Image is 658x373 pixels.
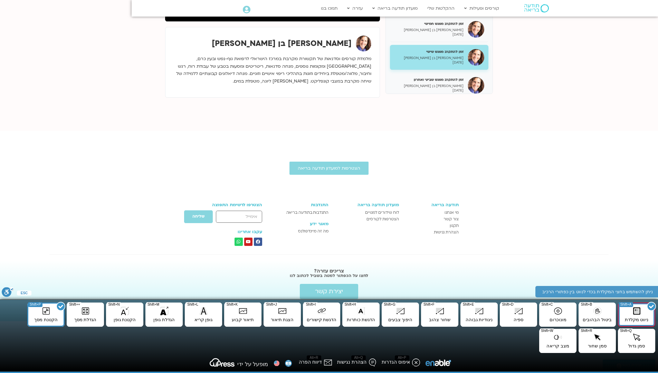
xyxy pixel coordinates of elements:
[468,21,484,38] img: זמן להתקרב מפגש חמישי
[299,359,324,365] span: דיווח הפרה
[394,28,464,32] p: [PERSON_NAME] בן [PERSON_NAME]
[434,229,459,236] span: הצהרת נגישות
[336,357,378,369] button: הצהרת נגישותAlt+Q
[337,359,368,365] span: הצהרת נגישות
[366,216,399,222] span: הצטרפות לקורסים
[277,221,328,226] h3: מאגר ידע
[199,210,262,226] form: טופס חדש
[394,60,464,65] p: [DATE]
[382,359,412,365] span: איפוס הגדרות
[185,268,473,274] h2: צריכים עזרה?
[27,303,65,327] button: הקטנת מסךShift+P
[356,36,372,51] img: שאנייה כהן בן חיים
[579,303,616,327] button: ביטול הבהוביםShift+B
[212,38,352,49] strong: [PERSON_NAME] בן [PERSON_NAME]
[277,209,328,216] a: התנדבות בתודעה בריאה
[216,211,262,223] input: אימייל
[370,3,420,13] a: מועדון תודעה בריאה
[365,209,399,216] span: לוח שידורים למנויים
[382,303,419,327] button: היפוך צבעיםShift+G
[192,214,204,219] span: שליחה
[277,228,328,235] a: מה זה מיינדפולנס
[2,287,14,300] button: סרגל נגישות
[468,77,484,94] img: זמן להתקרב מפגש שביעי ואחרון
[334,216,399,222] a: הצטרפות לקורסים
[460,303,498,327] button: ניגודיות גבוההShift+E
[185,303,222,327] button: גופן קריאShift+L
[298,166,360,171] span: הצטרפות למועדון תודעה בריאה
[342,303,380,327] button: הדגשת כותרותShift+H
[539,329,576,353] button: מצב קריאהShift+W
[334,202,399,207] h3: מועדון תודעה בריאה
[381,357,421,369] button: איפוס הגדרותAlt+P
[264,303,301,327] button: הצגת תיאורShift+J
[394,77,464,83] h5: זמן להתקרב מפגש שביעי ואחרון
[394,56,464,60] p: [PERSON_NAME] בן [PERSON_NAME]
[277,202,328,207] h3: התנדבות
[404,222,458,229] a: תקנון
[394,88,464,93] p: [DATE]
[450,222,459,229] span: תקנון
[303,303,340,327] button: הדגשת קישוריםShift+I
[468,49,484,66] img: זמן להתקרב מפגש שישי
[67,303,104,327] button: הגדלת מסךShift++
[445,209,459,216] span: מי אנחנו
[444,216,459,222] span: צור קשר
[394,32,464,37] p: [DATE]
[539,303,576,327] button: מונוכרוםShift+C
[394,84,464,88] p: [PERSON_NAME] בן [PERSON_NAME]
[404,229,458,236] a: הצהרת נגישות
[174,55,371,85] p: מלמדת קורסים וסדנאות של תקשורת מקרבת במרכז הישראלי לרפואת גוף-נפש ובעין כרם, [GEOGRAPHIC_DATA] ומ...
[289,162,369,175] a: הצטרפות למועדון תודעה בריאה
[334,209,399,216] a: לוח שידורים למנויים
[425,362,452,369] a: Enable Website
[286,209,328,216] span: התנדבות בתודעה בריאה
[500,303,537,327] button: ספיהShift+D
[185,273,473,278] h2: לחצו על הכפתור למטה בשביל לכתוב לנו
[524,4,549,12] img: תודעה בריאה
[210,358,235,367] svg: uPress
[199,229,262,234] h3: עקבו אחרינו
[404,202,458,207] h3: תודעה בריאה
[618,329,655,353] button: סמן גדולShift+Q
[224,303,261,327] button: תיאור קבועShift+K
[315,288,343,295] span: יצירת קשר
[425,3,457,13] a: ההקלטות שלי
[421,303,458,327] button: שחור צהובShift+F
[394,21,464,27] h5: זמן להתקרב מפגש חמישי
[300,284,358,299] a: יצירת קשר
[199,202,262,207] h3: הצטרפו לרשימת התפוצה
[579,329,616,353] button: סמן שחורShift+R
[298,357,333,369] button: דיווח הפרהAlt+R
[145,303,183,327] button: הגדלת גופןShift+M
[206,361,269,368] a: מופעל על ידי
[618,303,655,327] button: ניווט מקלדתShift+A
[184,210,213,223] button: שליחה
[106,303,143,327] button: הקטנת גופןShift+N
[461,3,502,13] a: קורסים ופעילות
[344,3,365,13] a: עזרה
[394,49,464,55] h5: זמן להתקרב מפגש שישי
[404,209,458,216] a: מי אנחנו
[404,216,458,222] a: צור קשר
[318,3,340,13] a: תמכו בנו
[298,228,328,235] span: מה זה מיינדפולנס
